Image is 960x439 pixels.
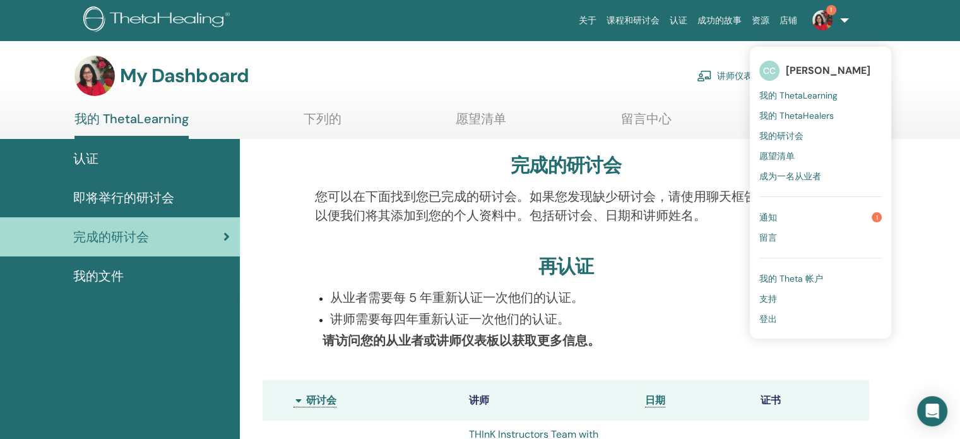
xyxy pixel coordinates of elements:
span: 我的 Theta 帐户 [759,273,823,284]
a: CC[PERSON_NAME] [759,56,882,85]
span: 我的文件 [73,267,124,286]
span: 我的研讨会 [759,130,803,141]
span: 日期 [645,394,665,407]
a: 愿望清单 [456,111,506,136]
span: [PERSON_NAME] [786,64,870,77]
span: 登出 [759,313,777,325]
span: 1 [826,5,836,15]
a: 店铺 [774,9,802,32]
img: logo.png [83,6,234,35]
a: 我的 Theta 帐户 [759,268,882,289]
a: 我的 ThetaLearning [74,111,189,139]
a: 日期 [645,394,665,407]
th: 讲师 [463,380,639,421]
a: 成功的故事 [692,9,747,32]
p: 您可以在下面找到您已完成的研讨会。如果您发现缺少研讨会，请使用聊天框告知我们，以便我们将其添加到您的个人资料中。包括研讨会、日期和讲师姓名。 [315,187,817,225]
span: 愿望清单 [759,150,795,162]
div: Open Intercom Messenger [917,396,947,426]
a: 下列的 [304,111,341,136]
p: 讲师需要每四年重新认证一次他们的认证。 [330,310,817,328]
a: 支持 [759,289,882,309]
span: 通知 [759,212,777,223]
a: 我的 ThetaLearning [759,85,882,105]
b: 请访问您的从业者或讲师仪表板以获取更多信息。 [323,332,600,349]
a: 通知1 [759,207,882,227]
h3: My Dashboard [120,64,249,87]
a: 课程和研讨会 [601,9,665,32]
p: 从业者需要每 5 年重新认证一次他们的认证。 [330,288,817,307]
h3: 完成的研讨会 [511,154,621,177]
a: 认证 [665,9,692,32]
a: 讲师仪表板 [697,62,761,90]
ul: 1 [750,47,891,339]
a: 资源 [747,9,774,32]
span: 我的 ThetaHealers [759,110,834,121]
img: chalkboard-teacher.svg [697,70,712,81]
th: 证书 [754,380,869,421]
a: 我的研讨会 [759,126,882,146]
h3: 再认证 [538,255,594,278]
span: 留言 [759,232,777,243]
a: 愿望清单 [759,146,882,166]
img: default.jpg [812,10,833,30]
a: 登出 [759,309,882,329]
span: 1 [872,212,882,222]
img: default.jpg [74,56,115,96]
a: 留言 [759,227,882,248]
span: 支持 [759,293,777,304]
span: 完成的研讨会 [73,227,149,246]
span: 我的 ThetaLearning [759,90,838,101]
a: 我的 ThetaHealers [759,105,882,126]
span: 成为一名从业者 [759,171,821,182]
span: CC [759,61,779,81]
a: 留言中心 [621,111,672,136]
a: 关于 [574,9,601,32]
a: 成为一名从业者 [759,166,882,186]
span: 即将举行的研讨会 [73,188,174,207]
span: 认证 [73,149,98,168]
